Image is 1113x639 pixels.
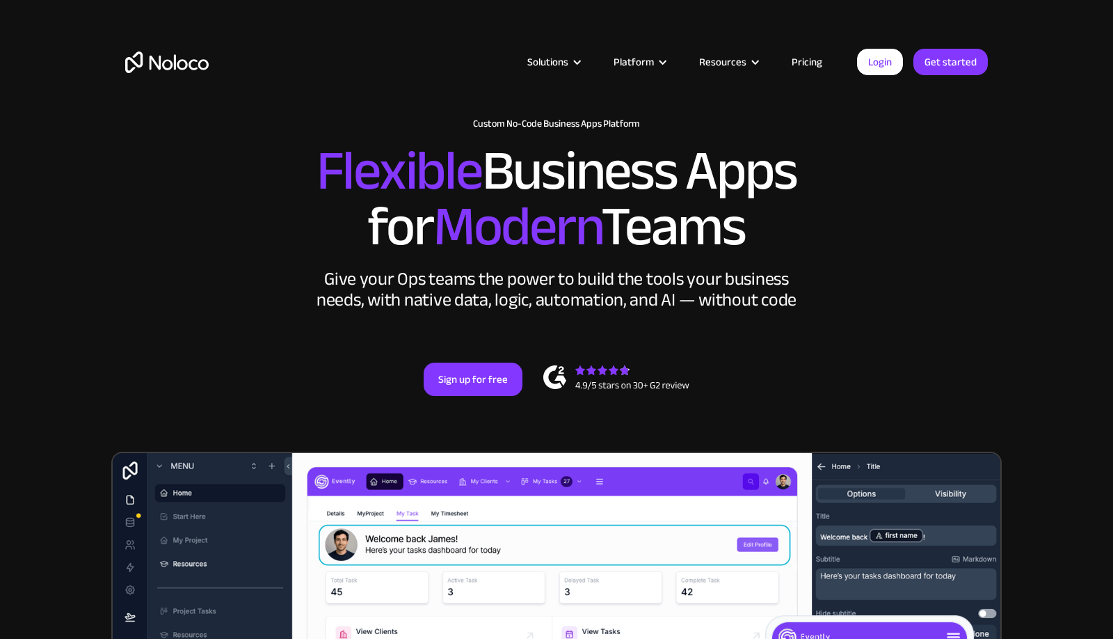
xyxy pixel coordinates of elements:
[125,52,209,73] a: home
[774,53,840,71] a: Pricing
[596,53,682,71] div: Platform
[699,53,746,71] div: Resources
[317,119,482,223] span: Flexible
[682,53,774,71] div: Resources
[125,143,988,255] h2: Business Apps for Teams
[433,175,601,278] span: Modern
[614,53,654,71] div: Platform
[313,269,800,310] div: Give your Ops teams the power to build the tools your business needs, with native data, logic, au...
[424,363,522,396] a: Sign up for free
[857,49,903,75] a: Login
[510,53,596,71] div: Solutions
[913,49,988,75] a: Get started
[527,53,568,71] div: Solutions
